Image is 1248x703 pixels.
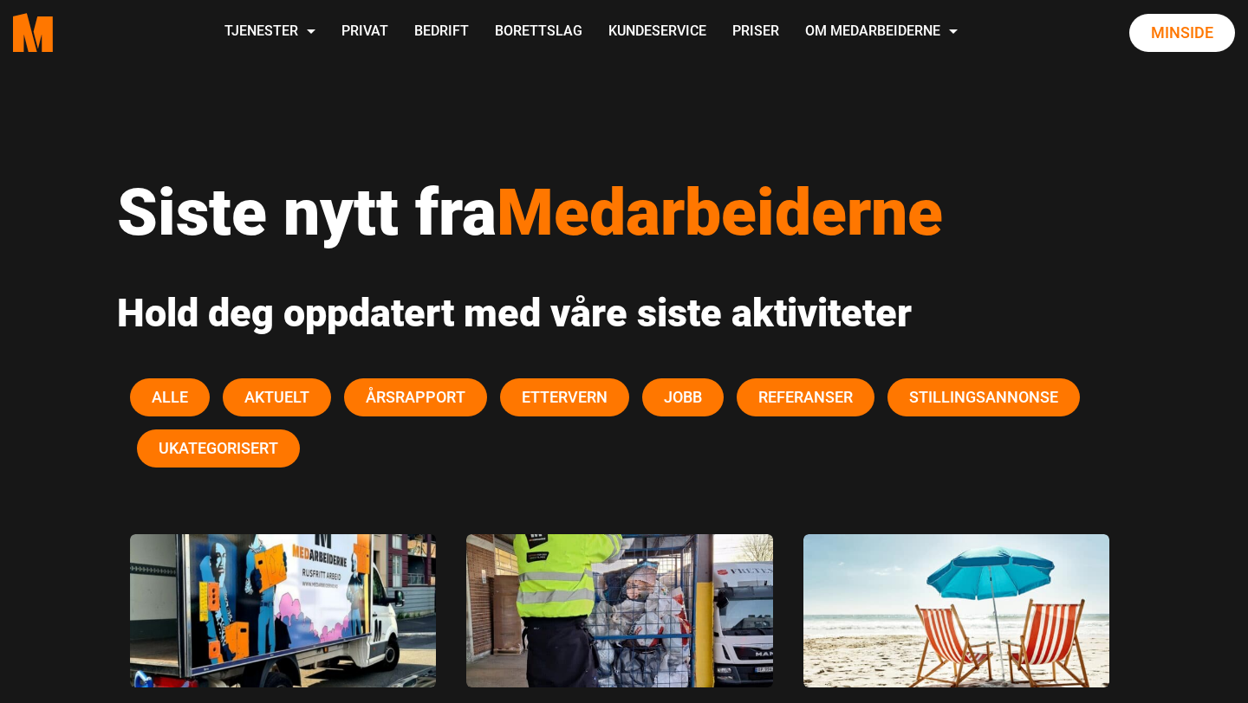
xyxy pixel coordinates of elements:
[792,2,971,63] a: Om Medarbeiderne
[130,378,210,416] button: Alle
[159,439,278,457] span: Ukategorisert
[595,2,719,63] a: Kundeservice
[130,534,436,687] img: konkursbo tømming
[1129,14,1235,52] a: Minside
[466,534,772,687] img: Hvem-tømmer-søppel-i-Oslo
[497,174,943,250] span: Medarbeiderne
[117,173,1131,251] h1: Siste nytt fra
[130,599,436,620] a: Les mer om Konkursbo tømming med Medarbeiderne – en pålitelig partner featured image
[909,388,1058,406] span: Stillingsannonse
[482,2,595,63] a: Borettslag
[223,378,331,416] button: Aktuelt
[117,290,1131,337] h2: Hold deg oppdatert med våre siste aktiviteter
[719,2,792,63] a: Priser
[642,378,724,416] button: Jobb
[152,388,188,406] span: Alle
[211,2,328,63] a: Tjenester
[244,388,309,406] span: Aktuelt
[328,2,401,63] a: Privat
[887,378,1080,416] button: Stillingsannonse
[522,388,608,406] span: Ettervern
[758,388,853,406] span: Referanser
[366,388,465,406] span: Årsrapport
[664,388,702,406] span: Jobb
[500,378,629,416] button: Ettervern
[401,2,482,63] a: Bedrift
[803,599,1109,620] a: Les mer om Søppeltømming – gi beskjed om du er på ferie i sommer featured image
[137,429,300,468] button: Ukategorisert
[344,378,487,416] button: Årsrapport
[737,378,874,416] button: Referanser
[803,534,1109,687] img: søppeltomming-oslo-sommerferie
[466,599,772,620] a: Les mer om Søppeltømming Oslo, søppeltaxi og gaterydder FAQ featured image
